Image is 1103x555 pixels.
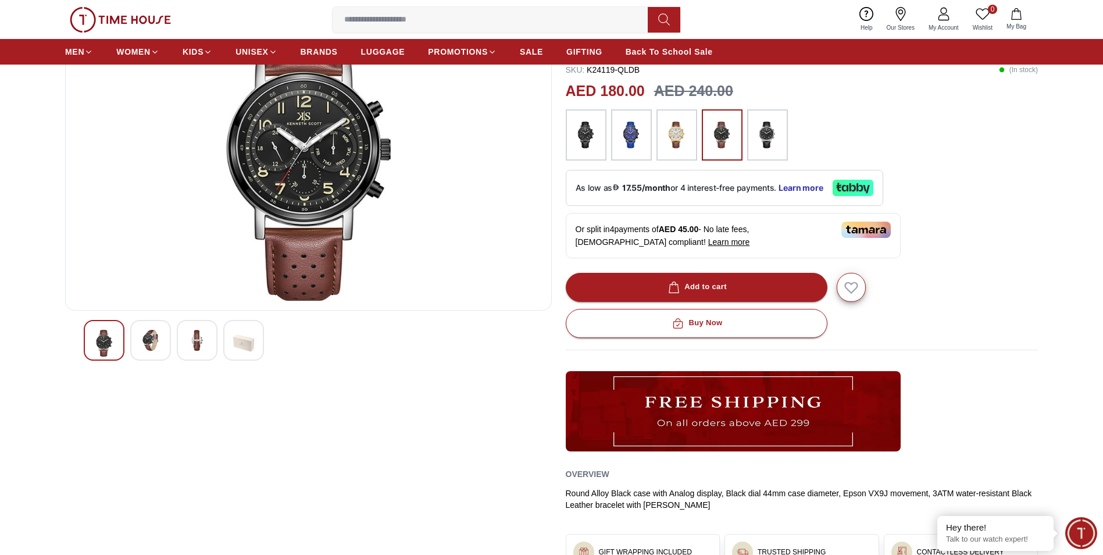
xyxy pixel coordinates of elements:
img: Kenneth Scott Men's Black Dial Analog Watch - K24119-BLBB [75,22,542,301]
span: UNISEX [235,46,268,58]
span: 0 [988,5,997,14]
span: My Bag [1002,22,1031,31]
span: GIFTING [566,46,602,58]
a: Help [854,5,880,34]
img: Kenneth Scott Men's Black Dial Analog Watch - K24119-BLBB [187,330,208,351]
span: My Account [924,23,963,32]
span: SALE [520,46,543,58]
a: Our Stores [880,5,922,34]
a: WOMEN [116,41,159,62]
img: Kenneth Scott Men's Black Dial Analog Watch - K24119-BLBB [233,330,254,357]
img: ... [753,115,782,155]
img: ... [70,7,171,33]
h2: AED 180.00 [566,80,645,102]
span: LUGGAGE [361,46,405,58]
span: Our Stores [882,23,919,32]
a: PROMOTIONS [428,41,497,62]
a: MEN [65,41,93,62]
img: Kenneth Scott Men's Black Dial Analog Watch - K24119-BLBB [94,330,115,357]
span: Wishlist [968,23,997,32]
p: ( In stock ) [999,64,1038,76]
span: Learn more [708,237,750,247]
a: KIDS [183,41,212,62]
div: Buy Now [670,316,722,330]
div: Chat Widget [1065,517,1097,549]
img: ... [572,115,601,155]
img: ... [617,115,646,155]
span: BRANDS [301,46,338,58]
button: Buy Now [566,309,827,338]
img: ... [708,115,737,155]
span: MEN [65,46,84,58]
span: WOMEN [116,46,151,58]
img: ... [662,115,691,155]
img: Kenneth Scott Men's Black Dial Analog Watch - K24119-BLBB [140,330,161,351]
div: Hey there! [946,522,1045,533]
a: GIFTING [566,41,602,62]
a: LUGGAGE [361,41,405,62]
div: Or split in 4 payments of - No late fees, [DEMOGRAPHIC_DATA] compliant! [566,213,901,258]
img: Tamara [841,222,891,238]
button: Add to cart [566,273,827,302]
p: K24119-QLDB [566,64,640,76]
h3: AED 240.00 [654,80,733,102]
p: Talk to our watch expert! [946,535,1045,545]
span: AED 45.00 [659,225,698,234]
a: Back To School Sale [626,41,713,62]
span: SKU : [566,65,585,74]
h2: Overview [566,465,609,483]
a: BRANDS [301,41,338,62]
button: My Bag [1000,6,1033,33]
span: Help [856,23,877,32]
a: 0Wishlist [966,5,1000,34]
div: Round Alloy Black case with Analog display, Black dial 44mm case diameter, Epson VX9J movement, 3... [566,488,1038,511]
div: Add to cart [666,280,727,294]
a: SALE [520,41,543,62]
span: PROMOTIONS [428,46,488,58]
span: KIDS [183,46,204,58]
span: Back To School Sale [626,46,713,58]
a: UNISEX [235,41,277,62]
img: ... [566,371,901,451]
